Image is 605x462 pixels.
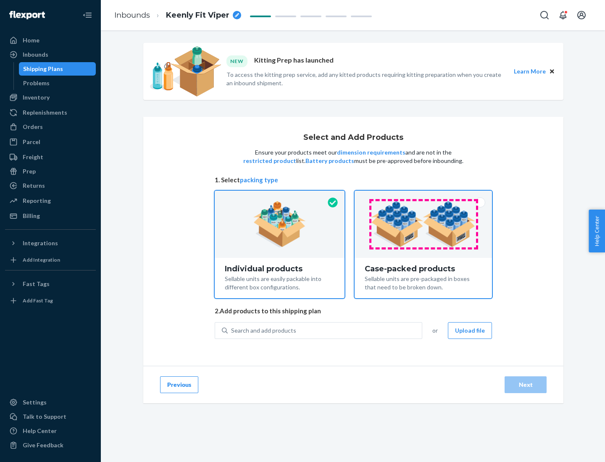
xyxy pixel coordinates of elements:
[305,157,354,165] button: Battery products
[19,62,96,76] a: Shipping Plans
[5,48,96,61] a: Inbounds
[79,7,96,24] button: Close Navigation
[5,165,96,178] a: Prep
[5,34,96,47] a: Home
[303,134,403,142] h1: Select and Add Products
[215,307,492,315] span: 2. Add products to this shipping plan
[555,7,571,24] button: Open notifications
[240,176,278,184] button: packing type
[5,396,96,409] a: Settings
[23,212,40,220] div: Billing
[5,120,96,134] a: Orders
[215,176,492,184] span: 1. Select
[5,277,96,291] button: Fast Tags
[23,441,63,449] div: Give Feedback
[225,273,334,291] div: Sellable units are easily packable into different box configurations.
[253,201,306,247] img: individual-pack.facf35554cb0f1810c75b2bd6df2d64e.png
[5,91,96,104] a: Inventory
[23,167,36,176] div: Prep
[365,273,482,291] div: Sellable units are pre-packaged in boxes that need to be broken down.
[5,106,96,119] a: Replenishments
[23,108,67,117] div: Replenishments
[514,67,546,76] button: Learn More
[23,398,47,407] div: Settings
[5,150,96,164] a: Freight
[5,179,96,192] a: Returns
[5,253,96,267] a: Add Integration
[23,256,60,263] div: Add Integration
[23,123,43,131] div: Orders
[23,36,39,45] div: Home
[512,381,539,389] div: Next
[23,412,66,421] div: Talk to Support
[23,93,50,102] div: Inventory
[226,55,247,67] div: NEW
[536,7,553,24] button: Open Search Box
[23,197,51,205] div: Reporting
[226,71,506,87] p: To access the kitting prep service, add any kitted products requiring kitting preparation when yo...
[23,181,45,190] div: Returns
[23,65,63,73] div: Shipping Plans
[23,427,57,435] div: Help Center
[23,79,50,87] div: Problems
[573,7,590,24] button: Open account menu
[23,239,58,247] div: Integrations
[589,210,605,252] button: Help Center
[19,76,96,90] a: Problems
[5,410,96,423] a: Talk to Support
[9,11,45,19] img: Flexport logo
[23,280,50,288] div: Fast Tags
[242,148,464,165] p: Ensure your products meet our and are not in the list. must be pre-approved before inbounding.
[505,376,547,393] button: Next
[371,201,476,247] img: case-pack.59cecea509d18c883b923b81aeac6d0b.png
[23,138,40,146] div: Parcel
[5,438,96,452] button: Give Feedback
[243,157,296,165] button: restricted product
[547,67,557,76] button: Close
[337,148,405,157] button: dimension requirements
[5,424,96,438] a: Help Center
[23,153,43,161] div: Freight
[254,55,334,67] p: Kitting Prep has launched
[23,50,48,59] div: Inbounds
[365,265,482,273] div: Case-packed products
[114,10,150,20] a: Inbounds
[166,10,229,21] span: Keenly Fit Viper
[5,294,96,307] a: Add Fast Tag
[5,209,96,223] a: Billing
[23,297,53,304] div: Add Fast Tag
[5,236,96,250] button: Integrations
[160,376,198,393] button: Previous
[5,194,96,207] a: Reporting
[5,135,96,149] a: Parcel
[108,3,248,28] ol: breadcrumbs
[225,265,334,273] div: Individual products
[432,326,438,335] span: or
[231,326,296,335] div: Search and add products
[448,322,492,339] button: Upload file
